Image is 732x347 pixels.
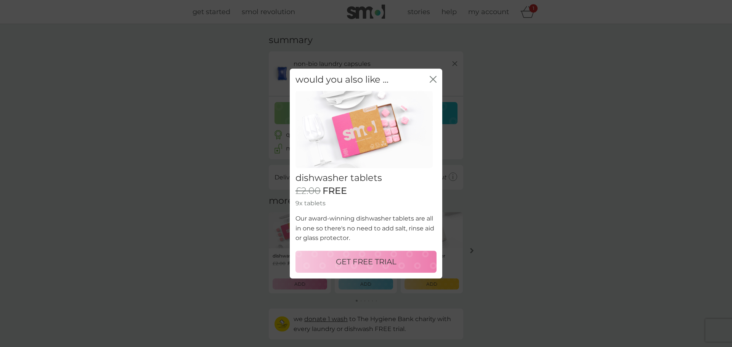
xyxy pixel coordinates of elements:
h2: would you also like ... [295,74,388,85]
p: Our award-winning dishwasher tablets are all in one so there's no need to add salt, rinse aid or ... [295,214,437,243]
button: GET FREE TRIAL [295,251,437,273]
button: close [430,76,437,84]
p: 9x tablets [295,198,437,208]
p: GET FREE TRIAL [336,256,396,268]
span: FREE [323,185,347,197]
h2: dishwasher tablets [295,173,437,184]
span: £2.00 [295,185,321,197]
